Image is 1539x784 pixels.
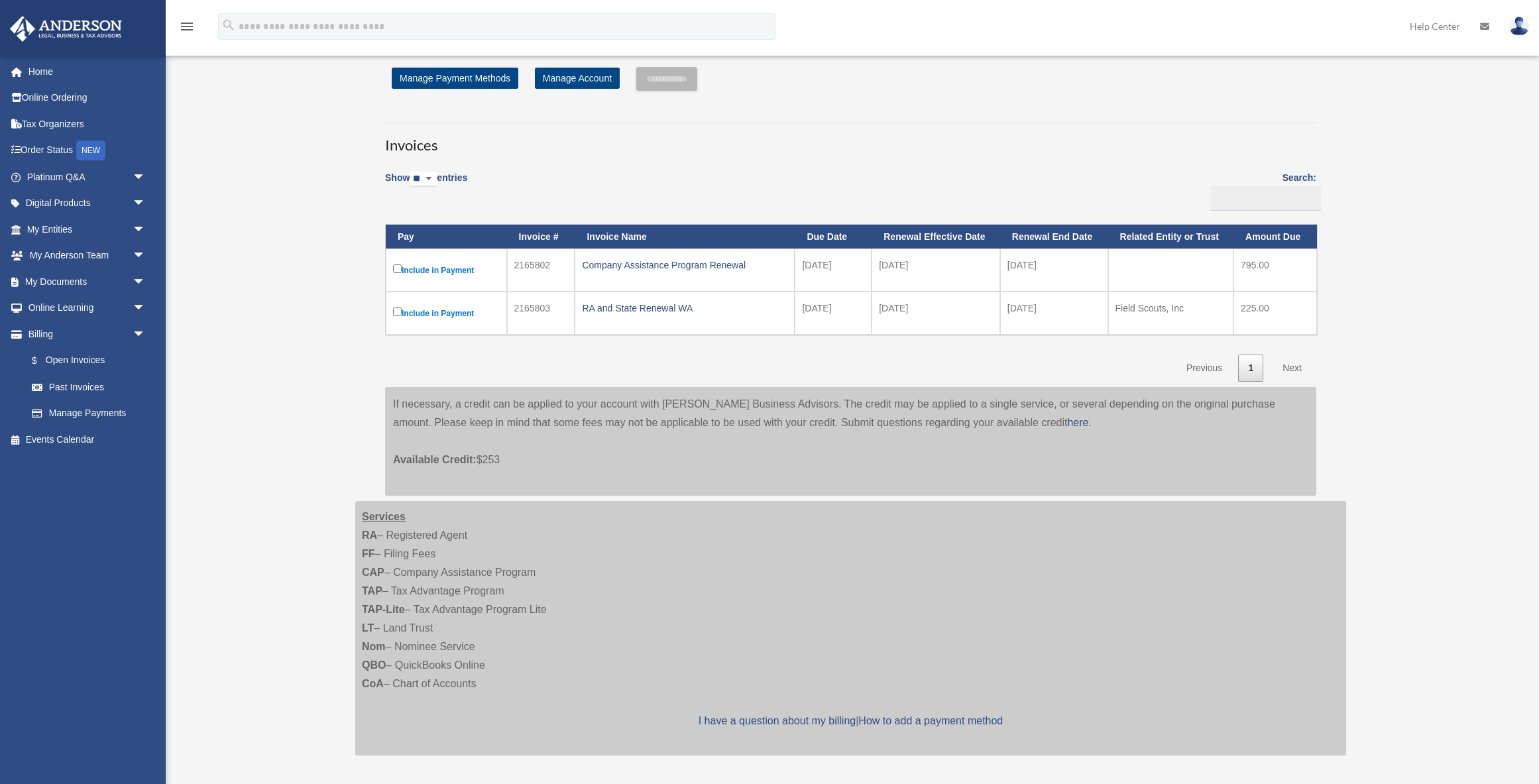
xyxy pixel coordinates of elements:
th: Invoice #: activate to sort column ascending [507,225,575,249]
a: Manage Account [535,68,620,89]
a: Order StatusNEW [9,137,166,164]
label: Include in Payment [393,262,500,278]
input: Search: [1210,186,1321,211]
th: Renewal Effective Date: activate to sort column ascending [872,225,1000,249]
p: | [362,712,1339,730]
strong: TAP-Lite [362,604,405,615]
span: arrow_drop_down [133,164,159,191]
td: [DATE] [872,292,1000,335]
label: Include in Payment [393,305,500,321]
a: Next [1273,355,1312,382]
div: RA and State Renewal WA [582,299,787,317]
a: Manage Payments [19,400,159,427]
a: My Entitiesarrow_drop_down [9,216,166,243]
a: Digital Productsarrow_drop_down [9,190,166,217]
div: Company Assistance Program Renewal [582,256,787,274]
th: Related Entity or Trust: activate to sort column ascending [1108,225,1234,249]
label: Show entries [385,170,467,200]
img: Anderson Advisors Platinum Portal [6,16,126,42]
strong: FF [362,548,375,559]
th: Amount Due: activate to sort column ascending [1233,225,1317,249]
input: Include in Payment [393,308,402,316]
a: Online Ordering [9,85,166,111]
input: Include in Payment [393,264,402,273]
strong: TAP [362,585,382,596]
span: arrow_drop_down [133,216,159,243]
td: 2165803 [507,292,575,335]
span: arrow_drop_down [133,295,159,322]
a: Platinum Q&Aarrow_drop_down [9,164,166,190]
strong: QBO [362,659,386,671]
strong: RA [362,530,377,541]
td: Field Scouts, Inc [1108,292,1234,335]
a: My Documentsarrow_drop_down [9,268,166,295]
a: Tax Organizers [9,111,166,137]
span: $ [39,353,46,369]
i: search [221,18,236,32]
strong: CAP [362,567,384,578]
span: arrow_drop_down [133,268,159,296]
i: menu [179,19,195,34]
a: 1 [1238,355,1263,382]
th: Invoice Name: activate to sort column ascending [575,225,795,249]
strong: Services [362,511,406,522]
a: Home [9,58,166,85]
a: $Open Invoices [19,347,152,374]
a: Previous [1176,355,1232,382]
a: here. [1067,417,1091,428]
p: $253 [393,432,1308,469]
a: Events Calendar [9,426,166,453]
a: Billingarrow_drop_down [9,321,159,347]
a: Manage Payment Methods [392,68,518,89]
td: [DATE] [872,249,1000,292]
span: Available Credit: [393,454,477,465]
th: Pay: activate to sort column descending [386,225,507,249]
td: [DATE] [1000,292,1108,335]
a: menu [179,23,195,34]
h3: Invoices [385,123,1316,156]
td: [DATE] [795,249,872,292]
td: 795.00 [1233,249,1317,292]
a: How to add a payment method [858,715,1003,726]
a: Online Learningarrow_drop_down [9,295,166,321]
strong: LT [362,622,374,634]
span: arrow_drop_down [133,321,159,348]
td: 225.00 [1233,292,1317,335]
strong: CoA [362,678,384,689]
div: NEW [76,140,105,160]
a: I have a question about my billing [699,715,856,726]
th: Due Date: activate to sort column ascending [795,225,872,249]
span: arrow_drop_down [133,190,159,217]
strong: Nom [362,641,386,652]
div: – Registered Agent – Filing Fees – Company Assistance Program – Tax Advantage Program – Tax Advan... [355,501,1346,756]
td: [DATE] [1000,249,1108,292]
td: 2165802 [507,249,575,292]
a: My Anderson Teamarrow_drop_down [9,243,166,269]
a: Past Invoices [19,374,159,400]
select: Showentries [410,172,437,187]
td: [DATE] [795,292,872,335]
img: User Pic [1509,17,1529,36]
label: Search: [1206,170,1316,211]
div: If necessary, a credit can be applied to your account with [PERSON_NAME] Business Advisors. The c... [385,387,1316,496]
th: Renewal End Date: activate to sort column ascending [1000,225,1108,249]
span: arrow_drop_down [133,243,159,270]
